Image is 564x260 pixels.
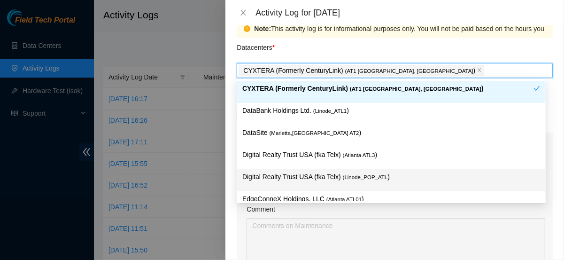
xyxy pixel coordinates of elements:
[350,86,481,92] span: ( AT1 [GEOGRAPHIC_DATA], [GEOGRAPHIC_DATA]
[254,24,271,34] strong: Note:
[343,174,388,180] span: ( Linode_POP_ATL
[345,68,473,74] span: ( AT1 [GEOGRAPHIC_DATA], [GEOGRAPHIC_DATA]
[242,194,540,205] p: EdgeConneX Holdings, LLC )
[240,9,247,16] span: close
[313,108,347,114] span: ( Linode_ATL1
[533,85,540,92] span: check
[242,172,540,182] p: Digital Realty Trust USA (fka Telx) )
[237,38,275,53] p: Datacenters
[326,197,362,202] span: ( Atlanta ATL01
[242,127,540,138] p: DataSite )
[343,152,375,158] span: ( Atlanta ATL3
[242,83,533,94] p: CYXTERA (Formerly CenturyLink) )
[247,204,275,214] label: Comment
[237,8,250,17] button: Close
[242,150,540,160] p: Digital Realty Trust USA (fka Telx) )
[255,8,553,18] div: Activity Log for [DATE]
[242,105,540,116] p: DataBank Holdings Ltd. )
[243,65,475,76] p: CYXTERA (Formerly CenturyLink) )
[477,68,482,73] span: close
[270,130,359,136] span: ( Marietta,[GEOGRAPHIC_DATA] AT2
[244,25,250,32] span: exclamation-circle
